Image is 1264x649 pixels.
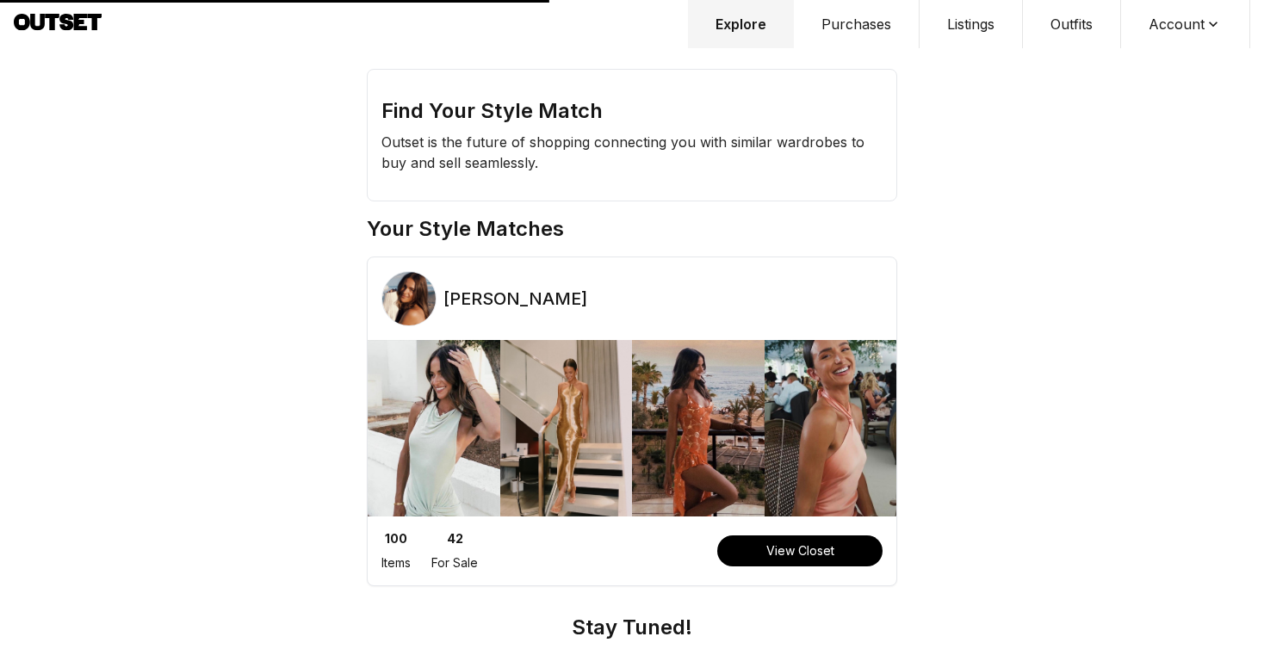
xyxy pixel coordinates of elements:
[381,97,883,125] h2: Find Your Style Match
[381,125,883,173] div: Outset is the future of shopping connecting you with similar wardrobes to buy and sell seamlessly.
[765,340,897,516] img: Top Outfit
[367,215,897,243] h2: Your Style Matches
[717,535,883,566] button: View Closet
[500,340,633,516] img: Top Outfit
[632,340,765,516] img: Top Outfit
[431,554,478,572] div: For Sale
[443,287,587,311] h3: [PERSON_NAME]
[381,614,883,641] h2: Stay Tuned!
[381,554,411,572] div: Items
[368,340,500,516] img: Top Outfit
[382,272,436,325] img: Profile Picture
[447,530,463,547] div: 42
[385,530,407,547] div: 100
[367,257,897,586] a: Profile Picture[PERSON_NAME]Top OutfitTop OutfitTop OutfitTop Outfit100Items42For SaleView Closet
